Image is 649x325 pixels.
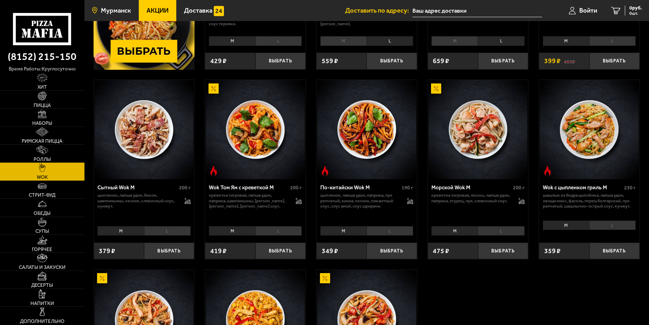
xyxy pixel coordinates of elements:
img: Острое блюдо [320,166,330,176]
input: Ваш адрес доставки [412,4,542,17]
p: шашлык из бедра цыплёнка, лапша удон, овощи микс, фасоль, перец болгарский, лук репчатый, шашлычн... [543,192,636,209]
img: Акционный [320,273,330,283]
span: 200 г [179,185,191,191]
span: 559 ₽ [322,57,338,64]
li: L [367,226,413,236]
div: Морской Wok M [431,184,511,191]
button: Выбрать [367,243,417,259]
span: Десерты [31,283,53,288]
span: Роллы [34,157,51,162]
span: 200 г [290,185,302,191]
span: 200 г [513,185,525,191]
p: креветка тигровая, лапша удон, паприка, шампиньоны, [PERSON_NAME], [PERSON_NAME], [PERSON_NAME] с... [209,192,289,209]
li: M [209,36,255,46]
span: WOK [37,175,48,180]
li: L [367,36,413,46]
s: 459 ₽ [564,57,575,64]
p: цыпленок, лапша удон, паприка, лук репчатый, кинза, чеснок, пикантный соус, соус Амой, соус шрирачи. [320,192,400,209]
li: L [589,36,636,46]
li: L [478,226,524,236]
li: M [320,36,367,46]
span: Пицца [34,103,51,108]
li: M [543,221,589,230]
img: Морской Wok M [429,80,528,179]
span: 659 ₽ [433,57,449,64]
span: 0 шт. [629,11,642,15]
span: 230 г [624,185,636,191]
div: По-китайски Wok M [320,184,400,191]
img: Wok с цыпленком гриль M [540,80,639,179]
span: Мурманск [101,7,131,14]
span: 475 ₽ [433,248,449,254]
a: Острое блюдоПо-китайски Wok M [316,80,417,179]
button: Выбрать [478,53,528,69]
li: M [97,226,144,236]
li: M [320,226,367,236]
span: Обеды [34,211,50,216]
img: Акционный [431,83,441,94]
span: Дополнительно [20,319,64,324]
span: 0 руб. [629,6,642,11]
span: Горячее [32,247,52,252]
span: Войти [579,7,597,14]
img: Акционный [209,83,219,94]
li: M [209,226,255,236]
a: АкционныйМорской Wok M [428,80,528,179]
a: АкционныйОстрое блюдоWok Том Ям с креветкой M [205,80,306,179]
a: Сытный Wok M [94,80,194,179]
span: 429 ₽ [210,57,227,64]
img: Сытный Wok M [95,80,194,179]
span: Наборы [32,121,52,126]
li: L [255,36,302,46]
span: 379 ₽ [99,248,115,254]
span: 359 ₽ [544,248,561,254]
button: Выбрать [589,53,640,69]
span: Доставить по адресу: [345,7,412,14]
p: цыпленок, лапша удон, бекон, шампиньоны, чеснок, сливочный соус, кунжут. [97,192,177,209]
li: L [144,226,191,236]
div: Wok с цыпленком гриль M [543,184,622,191]
p: креветка тигровая, лосось, лапша удон, паприка, огурец, лук, сливочный соус. [431,192,511,203]
span: Напитки [30,301,54,306]
div: Wok Том Ям с креветкой M [209,184,288,191]
img: Wok Том Ям с креветкой M [206,80,305,179]
img: Акционный [97,273,107,283]
li: L [478,36,524,46]
span: 349 ₽ [322,248,338,254]
button: Выбрать [367,53,417,69]
img: По-китайски Wok M [317,80,416,179]
li: M [543,36,589,46]
button: Выбрать [589,243,640,259]
button: Выбрать [478,243,528,259]
img: 15daf4d41897b9f0e9f617042186c801.svg [214,6,224,16]
span: Салаты и закуски [19,265,66,270]
li: M [431,36,478,46]
span: Стрит-фуд [29,193,55,198]
span: Супы [35,229,49,234]
div: 0 [539,218,640,237]
button: Выбрать [255,243,306,259]
button: Выбрать [144,243,194,259]
li: L [255,226,302,236]
li: L [589,221,636,230]
button: Выбрать [255,53,306,69]
span: Акции [146,7,169,14]
a: Острое блюдоWok с цыпленком гриль M [539,80,640,179]
span: 399 ₽ [544,57,561,64]
span: 419 ₽ [210,248,227,254]
img: Острое блюдо [542,166,553,176]
span: 190 г [402,185,413,191]
li: M [431,226,478,236]
span: Доставка [184,7,212,14]
img: Острое блюдо [209,166,219,176]
div: Сытный Wok M [97,184,177,191]
span: Хит [37,85,47,90]
span: Римская пицца [22,139,62,144]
